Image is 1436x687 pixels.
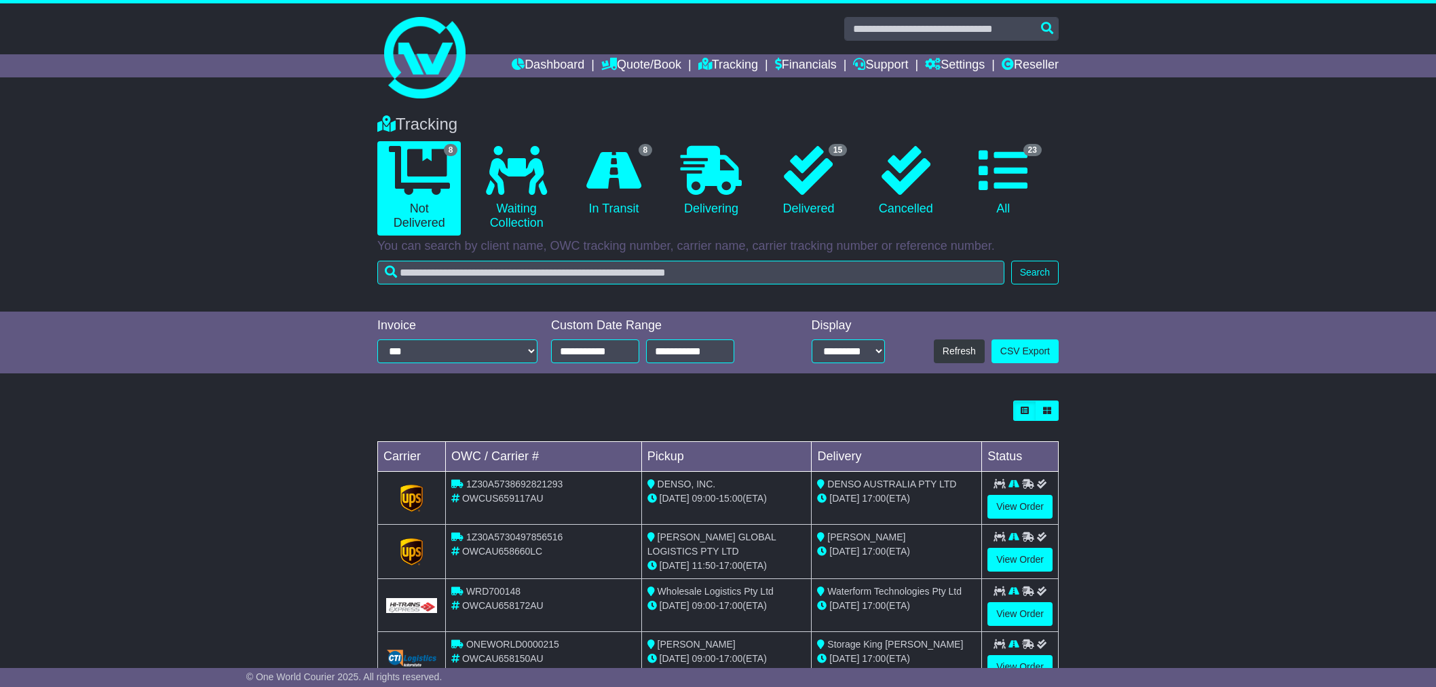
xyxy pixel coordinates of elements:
[817,599,976,613] div: (ETA)
[462,546,542,557] span: OWCAU658660LC
[378,442,446,472] td: Carrier
[829,493,859,504] span: [DATE]
[775,54,837,77] a: Financials
[246,671,442,682] span: © One World Courier 2025. All rights reserved.
[982,442,1059,472] td: Status
[853,54,908,77] a: Support
[692,493,716,504] span: 09:00
[962,141,1045,221] a: 23 All
[641,442,812,472] td: Pickup
[698,54,758,77] a: Tracking
[647,652,806,666] div: - (ETA)
[669,141,753,221] a: Delivering
[817,652,976,666] div: (ETA)
[692,560,716,571] span: 11:50
[386,650,437,666] img: GetCarrierServiceLogo
[466,639,559,650] span: ONEWORLD0000215
[647,599,806,613] div: - (ETA)
[371,115,1065,134] div: Tracking
[719,560,742,571] span: 17:00
[1011,261,1059,284] button: Search
[660,653,689,664] span: [DATE]
[829,600,859,611] span: [DATE]
[466,479,563,489] span: 1Z30A5738692821293
[660,560,689,571] span: [DATE]
[474,141,558,236] a: Waiting Collection
[719,653,742,664] span: 17:00
[462,493,544,504] span: OWCUS659117AU
[660,600,689,611] span: [DATE]
[767,141,850,221] a: 15 Delivered
[862,653,886,664] span: 17:00
[719,493,742,504] span: 15:00
[827,639,963,650] span: Storage King [PERSON_NAME]
[572,141,656,221] a: 8 In Transit
[658,586,774,597] span: Wholesale Logistics Pty Ltd
[658,479,716,489] span: DENSO, INC.
[377,141,461,236] a: 8 Not Delivered
[817,544,976,559] div: (ETA)
[658,639,736,650] span: [PERSON_NAME]
[639,144,653,156] span: 8
[660,493,689,504] span: [DATE]
[462,600,544,611] span: OWCAU658172AU
[864,141,947,221] a: Cancelled
[829,546,859,557] span: [DATE]
[692,653,716,664] span: 09:00
[862,546,886,557] span: 17:00
[827,479,956,489] span: DENSO AUSTRALIA PTY LTD
[829,144,847,156] span: 15
[400,485,423,512] img: GetCarrierServiceLogo
[934,339,985,363] button: Refresh
[827,532,905,542] span: [PERSON_NAME]
[647,559,806,573] div: - (ETA)
[601,54,681,77] a: Quote/Book
[812,442,982,472] td: Delivery
[817,491,976,506] div: (ETA)
[692,600,716,611] span: 09:00
[512,54,584,77] a: Dashboard
[987,602,1053,626] a: View Order
[862,600,886,611] span: 17:00
[647,491,806,506] div: - (ETA)
[377,318,537,333] div: Invoice
[987,495,1053,519] a: View Order
[987,548,1053,572] a: View Order
[647,532,776,557] span: [PERSON_NAME] GLOBAL LOGISTICS PTY LTD
[462,653,544,664] span: OWCAU658150AU
[466,532,563,542] span: 1Z30A5730497856516
[862,493,886,504] span: 17:00
[1002,54,1059,77] a: Reseller
[400,538,423,565] img: GetCarrierServiceLogo
[812,318,885,333] div: Display
[466,586,521,597] span: WRD700148
[827,586,962,597] span: Waterform Technologies Pty Ltd
[446,442,642,472] td: OWC / Carrier #
[551,318,769,333] div: Custom Date Range
[829,653,859,664] span: [DATE]
[987,655,1053,679] a: View Order
[386,598,437,613] img: GetCarrierServiceLogo
[925,54,985,77] a: Settings
[444,144,458,156] span: 8
[1023,144,1042,156] span: 23
[719,600,742,611] span: 17:00
[991,339,1059,363] a: CSV Export
[377,239,1059,254] p: You can search by client name, OWC tracking number, carrier name, carrier tracking number or refe...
